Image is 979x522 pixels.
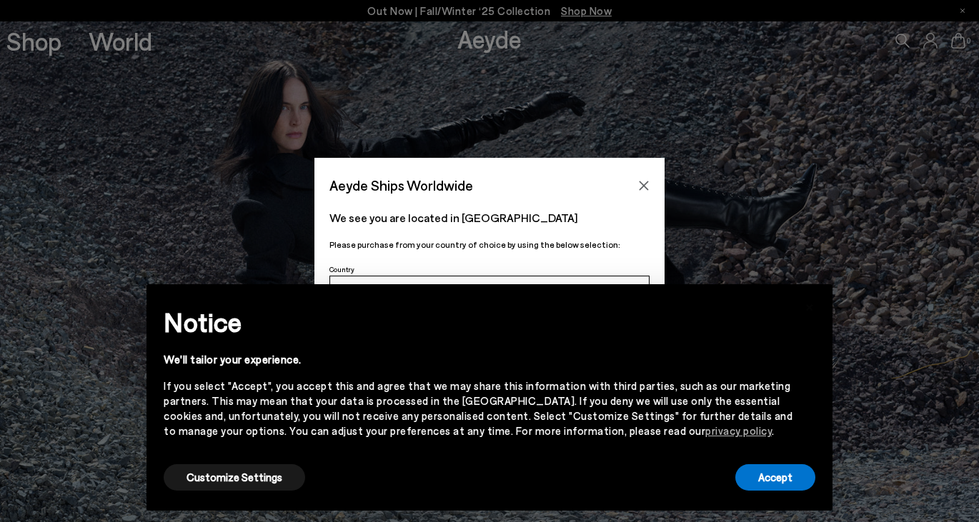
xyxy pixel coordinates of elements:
div: If you select "Accept", you accept this and agree that we may share this information with third p... [164,378,792,438]
p: We see you are located in [GEOGRAPHIC_DATA] [329,209,650,226]
button: Close [633,175,655,196]
div: We'll tailor your experience. [164,352,792,367]
a: privacy policy [705,424,772,437]
span: Country [329,265,354,273]
button: Customize Settings [164,464,305,491]
span: Aeyde Ships Worldwide [329,173,473,198]
span: × [805,295,815,316]
button: Close this notice [792,288,827,323]
h2: Notice [164,303,792,341]
p: Please purchase from your country of choice by using the below selection: [329,238,650,251]
button: Accept [735,464,815,491]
